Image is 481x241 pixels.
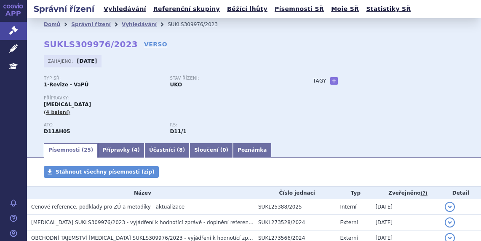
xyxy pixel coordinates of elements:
th: Detail [441,187,481,199]
span: 8 [179,147,182,153]
button: detail [445,217,455,228]
span: Cenové reference, podklady pro ZÚ a metodiky - aktualizace [31,204,184,210]
td: SUKL273528/2024 [254,215,336,230]
a: Běžící lhůty [224,3,270,15]
a: Statistiky SŘ [363,3,413,15]
a: Moje SŘ [329,3,361,15]
span: Externí [340,235,358,241]
a: Poznámka [233,143,271,158]
abbr: (?) [421,190,428,196]
span: Externí [340,220,358,225]
button: detail [445,202,455,212]
span: Zahájeno: [48,58,75,64]
a: + [330,77,338,85]
td: [DATE] [371,199,440,215]
p: Přípravky: [44,96,296,101]
strong: UKO [170,82,182,88]
p: Typ SŘ: [44,76,161,81]
li: SUKLS309976/2023 [168,18,229,31]
strong: DUPILUMAB [44,129,70,134]
a: VERSO [144,40,167,48]
strong: [DATE] [77,58,97,64]
p: RS: [170,123,287,128]
span: (4 balení) [44,110,70,115]
span: Interní [340,204,356,210]
td: SUKL25388/2025 [254,199,336,215]
p: ATC: [44,123,161,128]
h3: Tagy [313,76,326,86]
a: Účastníci (8) [144,143,190,158]
h2: Správní řízení [27,3,101,15]
span: OBCHODNÍ TAJEMSTVÍ DUPIXENT SUKLS309976/2023 - vyjádření k hodnotící zprávě - doplnění referencí VI. [31,235,318,241]
span: DUPIXENT SUKLS309976/2023 - vyjádření k hodnotící zprávě - doplnění referencí IV. [31,220,260,225]
span: 4 [134,147,137,153]
a: Písemnosti (25) [44,143,98,158]
td: [DATE] [371,215,440,230]
span: Stáhnout všechny písemnosti (zip) [56,169,155,175]
a: Vyhledávání [101,3,149,15]
a: Vyhledávání [122,21,157,27]
th: Typ [336,187,371,199]
a: Sloučení (0) [190,143,233,158]
a: Referenční skupiny [151,3,222,15]
span: [MEDICAL_DATA] [44,102,91,107]
p: Stav řízení: [170,76,287,81]
span: 0 [222,147,226,153]
th: Název [27,187,254,199]
strong: 1-Revize - VaPÚ [44,82,88,88]
a: Přípravky (4) [98,143,144,158]
th: Číslo jednací [254,187,336,199]
span: 25 [84,147,91,153]
strong: dupilumab [170,129,186,134]
a: Správní řízení [71,21,111,27]
th: Zveřejněno [371,187,440,199]
a: Písemnosti SŘ [272,3,326,15]
a: Stáhnout všechny písemnosti (zip) [44,166,159,178]
strong: SUKLS309976/2023 [44,39,138,49]
a: Domů [44,21,60,27]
